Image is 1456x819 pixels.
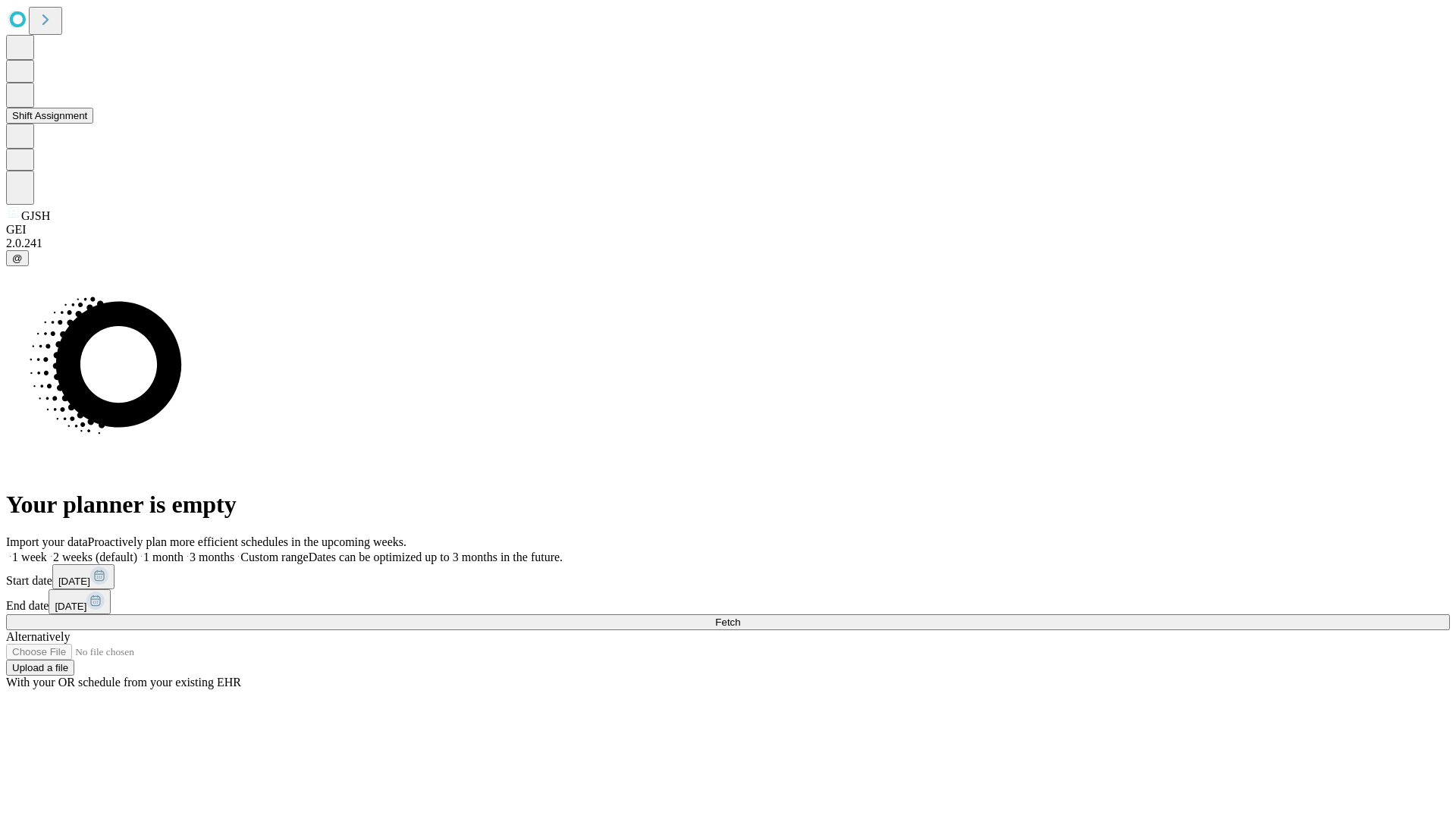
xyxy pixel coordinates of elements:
[309,551,563,563] span: Dates can be optimized up to 3 months in the future.
[55,601,86,612] span: [DATE]
[12,253,23,264] span: @
[6,660,74,676] button: Upload a file
[52,564,115,589] button: [DATE]
[49,589,111,614] button: [DATE]
[21,209,50,222] span: GJSH
[6,108,93,124] button: Shift Assignment
[6,491,1450,519] h1: Your planner is empty
[6,250,29,266] button: @
[6,676,241,689] span: With your OR schedule from your existing EHR
[53,551,137,563] span: 2 weeks (default)
[12,551,47,563] span: 1 week
[6,630,70,643] span: Alternatively
[6,535,88,548] span: Import your data
[6,564,1450,589] div: Start date
[715,617,740,628] span: Fetch
[6,237,1450,250] div: 2.0.241
[6,614,1450,630] button: Fetch
[6,589,1450,614] div: End date
[88,535,406,548] span: Proactively plan more efficient schedules in the upcoming weeks.
[240,551,308,563] span: Custom range
[58,576,90,587] span: [DATE]
[190,551,234,563] span: 3 months
[6,223,1450,237] div: GEI
[143,551,184,563] span: 1 month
